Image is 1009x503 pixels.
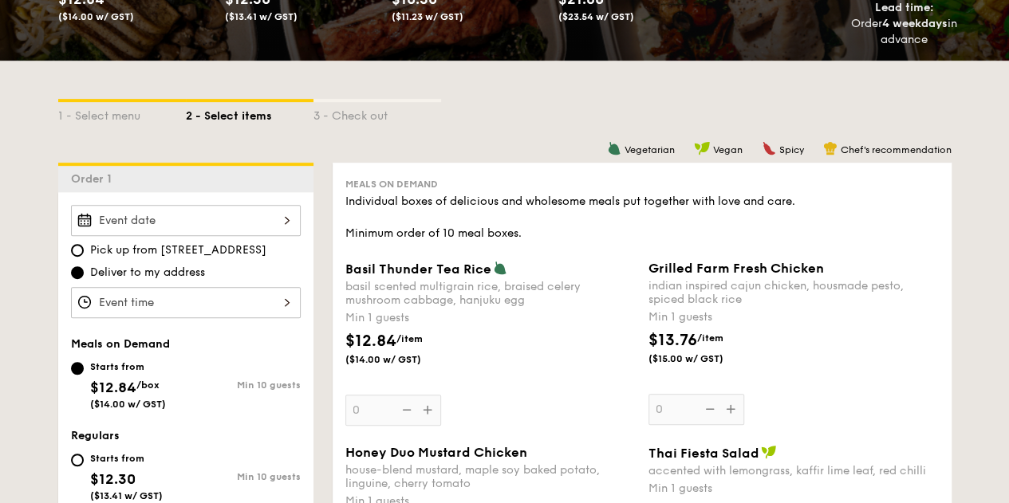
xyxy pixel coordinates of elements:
[71,205,301,236] input: Event date
[90,379,136,396] span: $12.84
[882,17,948,30] strong: 4 weekdays
[875,1,934,14] span: Lead time:
[71,362,84,375] input: Starts from$12.84/box($14.00 w/ GST)Min 10 guests
[71,337,170,351] span: Meals on Demand
[648,446,759,461] span: Thai Fiesta Salad
[71,287,301,318] input: Event time
[625,144,675,155] span: Vegetarian
[58,102,186,124] div: 1 - Select menu
[648,261,824,276] span: Grilled Farm Fresh Chicken
[345,261,491,277] span: Basil Thunder Tea Rice
[90,490,163,501] span: ($13.41 w/ GST)
[71,172,118,186] span: Order 1
[90,452,163,465] div: Starts from
[762,141,776,155] img: icon-spicy.37a8142b.svg
[71,266,84,279] input: Deliver to my address
[345,445,527,460] span: Honey Duo Mustard Chicken
[694,141,710,155] img: icon-vegan.f8ff3823.svg
[186,102,313,124] div: 2 - Select items
[851,16,958,48] div: Order in advance
[648,352,757,365] span: ($15.00 w/ GST)
[841,144,952,155] span: Chef's recommendation
[345,179,438,190] span: Meals on Demand
[761,445,777,459] img: icon-vegan.f8ff3823.svg
[90,399,166,410] span: ($14.00 w/ GST)
[345,463,636,490] div: house-blend mustard, maple soy baked potato, linguine, cherry tomato
[648,481,939,497] div: Min 1 guests
[345,194,939,242] div: Individual boxes of delicious and wholesome meals put together with love and care. Minimum order ...
[71,454,84,466] input: Starts from$12.30($13.41 w/ GST)Min 10 guests
[90,470,136,488] span: $12.30
[697,332,723,344] span: /item
[779,144,804,155] span: Spicy
[648,279,939,306] div: indian inspired cajun chicken, housmade pesto, spiced black rice
[71,429,120,442] span: Regulars
[396,333,423,344] span: /item
[558,11,634,22] span: ($23.54 w/ GST)
[71,244,84,257] input: Pick up from [STREET_ADDRESS]
[648,464,939,477] div: accented with lemongrass, kaffir lime leaf, red chilli
[58,11,134,22] span: ($14.00 w/ GST)
[90,242,266,258] span: Pick up from [STREET_ADDRESS]
[225,11,298,22] span: ($13.41 w/ GST)
[345,310,636,326] div: Min 1 guests
[313,102,441,124] div: 3 - Check out
[823,141,838,155] img: icon-chef-hat.a58ddaea.svg
[345,332,396,351] span: $12.84
[136,379,160,391] span: /box
[90,360,166,373] div: Starts from
[345,353,454,366] span: ($14.00 w/ GST)
[713,144,743,155] span: Vegan
[648,331,697,350] span: $13.76
[392,11,463,22] span: ($11.23 w/ GST)
[493,261,507,275] img: icon-vegetarian.fe4039eb.svg
[90,265,205,281] span: Deliver to my address
[345,280,636,307] div: basil scented multigrain rice, braised celery mushroom cabbage, hanjuku egg
[607,141,621,155] img: icon-vegetarian.fe4039eb.svg
[186,471,301,482] div: Min 10 guests
[648,309,939,325] div: Min 1 guests
[186,379,301,391] div: Min 10 guests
